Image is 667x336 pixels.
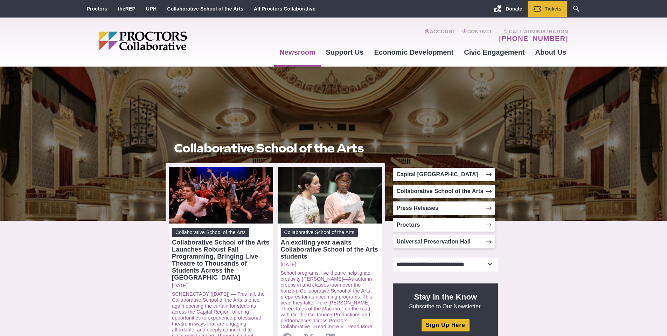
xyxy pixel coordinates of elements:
[393,168,495,181] a: Capital [GEOGRAPHIC_DATA]
[172,283,270,289] a: [DATE]
[99,32,241,50] img: Proctors logo
[567,1,586,17] a: Search
[497,29,568,34] span: Call Administration
[393,201,495,215] a: Press Releases
[281,228,379,260] a: Collaborative School of the Arts An exciting year awaits Collaborative School of the Arts students
[118,6,136,12] a: theREP
[281,262,379,268] a: [DATE]
[167,6,243,12] a: Collaborative School of the Arts
[281,239,379,260] div: An exciting year awaits Collaborative School of the Arts students
[172,228,270,281] a: Collaborative School of the Arts Collaborative School of the Arts Launches Robust Fall Programmin...
[506,6,522,12] span: Donate
[254,6,315,12] a: All Proctors Collaborative
[545,6,562,12] span: Tickets
[347,324,372,329] a: Read More
[393,185,495,198] a: Collaborative School of the Arts
[414,293,477,301] strong: Stay in the Know
[530,43,572,62] a: About Us
[369,43,459,62] a: Economic Development
[393,258,498,272] select: Select category
[314,324,343,329] a: Read more »
[146,6,157,12] a: UPH
[274,43,320,62] a: Newsroom
[172,239,270,281] div: Collaborative School of the Arts Launches Robust Fall Programming, Bringing Live Theatre to Thous...
[425,29,455,43] a: Account
[174,142,377,155] h1: Collaborative School of the Arts
[401,292,489,310] p: Subscribe to Our Newsletter.
[422,319,469,331] a: Sign Up Here
[459,43,530,62] a: Civic Engagement
[528,1,567,17] a: Tickets
[281,228,358,237] span: Collaborative School of the Arts
[281,270,372,329] a: School programs, live theatre help ignite creativity [PERSON_NAME]—As autumn creeps in and classe...
[281,270,379,330] p: ...
[87,6,107,12] a: Proctors
[393,235,495,248] a: Universal Preservation Hall
[488,1,527,17] a: Donate
[393,218,495,232] a: Proctors
[172,228,249,237] span: Collaborative School of the Arts
[499,34,568,43] a: [PHONE_NUMBER]
[462,29,492,43] a: Contact
[321,43,369,62] a: Support Us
